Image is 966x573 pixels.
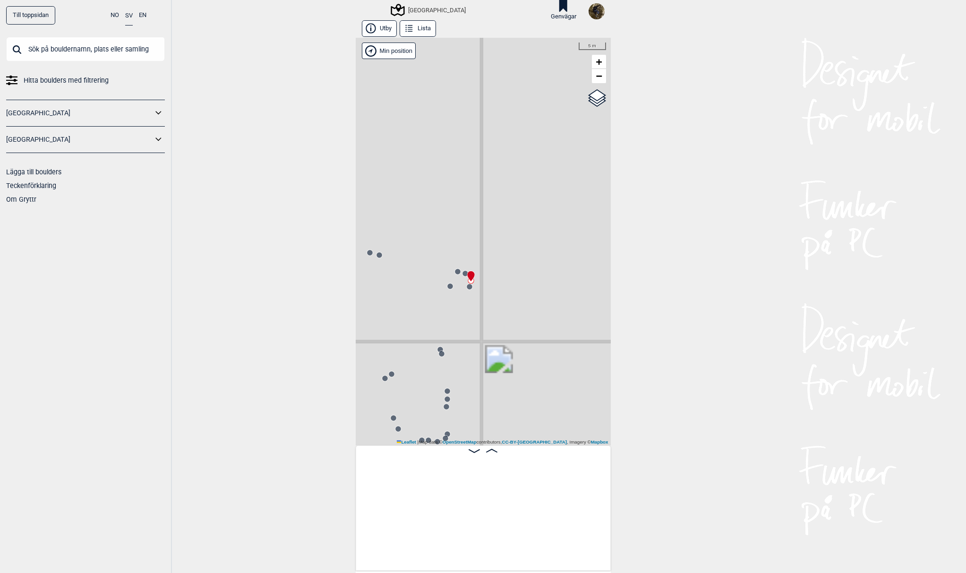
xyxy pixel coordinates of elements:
button: SV [125,6,133,26]
div: [GEOGRAPHIC_DATA] [392,4,466,16]
a: OpenStreetMap [443,439,477,445]
img: Falling [589,3,605,19]
input: Sök på bouldernamn, plats eller samling [6,37,165,61]
a: Om Gryttr [6,196,36,203]
a: Zoom out [592,69,606,83]
span: | [418,439,419,445]
a: [GEOGRAPHIC_DATA] [6,106,153,120]
div: 5 m [579,43,606,50]
a: Hitta boulders med filtrering [6,74,165,87]
span: Hitta boulders med filtrering [24,74,109,87]
button: Utby [362,20,397,37]
div: Vis min position [362,43,416,59]
span: − [596,70,602,82]
span: + [596,56,602,68]
a: [GEOGRAPHIC_DATA] [6,133,153,146]
a: Lägga till boulders [6,168,61,176]
a: Layers [588,88,606,109]
button: EN [139,6,146,25]
button: Lista [400,20,436,37]
a: Leaflet [397,439,416,445]
a: Till toppsidan [6,6,55,25]
a: CC-BY-[GEOGRAPHIC_DATA] [502,439,567,445]
a: Zoom in [592,55,606,69]
a: Mapbox [591,439,608,445]
a: Teckenförklaring [6,182,56,189]
button: NO [111,6,119,25]
div: Map data © contributors, , Imagery © [394,439,611,445]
